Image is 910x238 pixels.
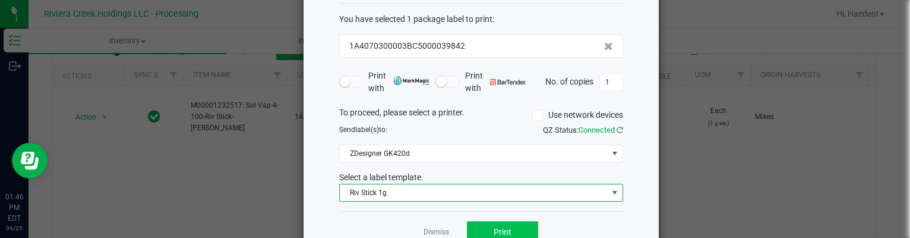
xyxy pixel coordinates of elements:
[368,70,429,95] span: Print with
[490,79,526,85] img: bartender.png
[339,14,492,24] span: You have selected 1 package label to print
[465,70,526,95] span: Print with
[543,126,623,134] span: QZ Status:
[339,126,387,134] span: Send to:
[494,227,511,237] span: Print
[532,109,623,121] label: Use network devices
[355,126,379,134] span: label(s)
[393,76,429,85] img: mark_magic_cybra.png
[424,227,449,237] a: Dismiss
[340,184,608,201] span: Riv Stick 1g
[12,143,48,178] iframe: Resource center
[349,40,465,52] span: 1A4070300003BC5000039842
[330,171,632,184] div: Select a label template.
[545,76,593,86] span: No. of copies
[339,13,623,26] div: :
[340,145,608,162] span: ZDesigner GK420d
[330,107,632,124] div: To proceed, please select a printer.
[579,126,615,134] span: Connected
